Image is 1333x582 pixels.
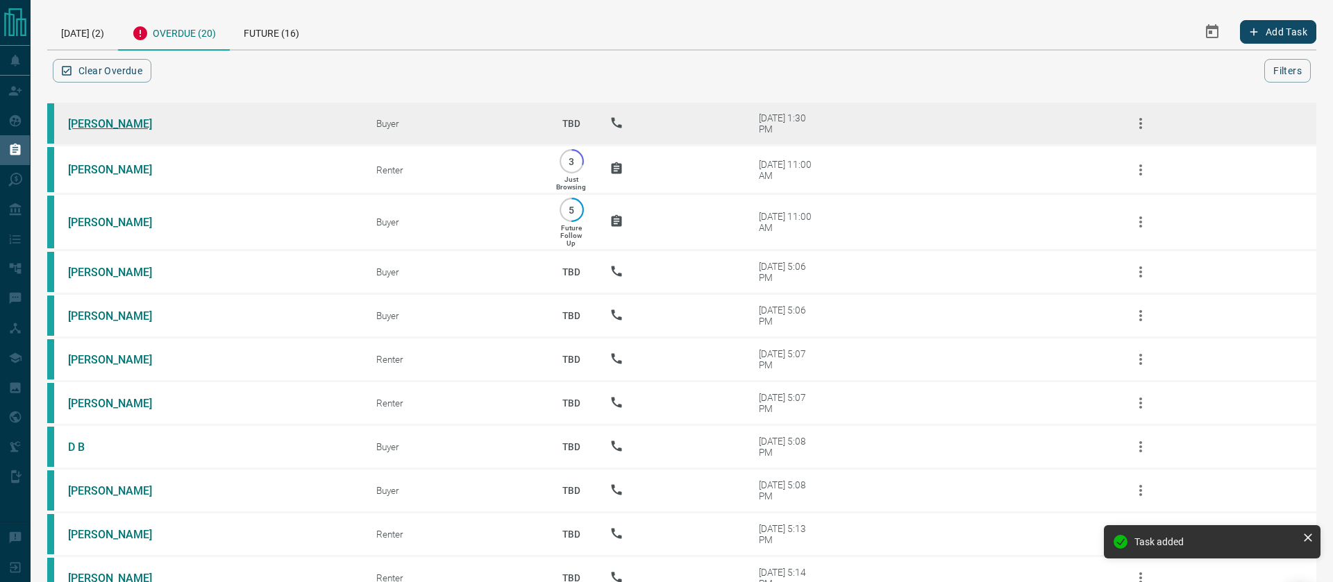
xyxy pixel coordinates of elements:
[567,205,577,215] p: 5
[554,515,589,553] p: TBD
[47,103,54,144] div: condos.ca
[759,261,818,283] div: [DATE] 5:06 PM
[68,484,172,497] a: [PERSON_NAME]
[376,118,533,129] div: Buyer
[376,164,533,176] div: Renter
[47,514,54,554] div: condos.ca
[560,224,582,247] p: Future Follow Up
[47,339,54,379] div: condos.ca
[376,441,533,452] div: Buyer
[376,529,533,540] div: Renter
[376,310,533,321] div: Buyer
[1264,59,1311,83] button: Filters
[554,472,589,509] p: TBD
[556,176,586,191] p: Just Browsing
[759,479,818,502] div: [DATE] 5:08 PM
[376,485,533,496] div: Buyer
[1240,20,1316,44] button: Add Task
[230,14,313,49] div: Future (16)
[1196,15,1229,49] button: Select Date Range
[554,297,589,334] p: TBD
[68,163,172,176] a: [PERSON_NAME]
[567,156,577,166] p: 3
[47,147,54,192] div: condos.ca
[376,354,533,365] div: Renter
[759,305,818,327] div: [DATE] 5:06 PM
[376,397,533,409] div: Renter
[68,528,172,541] a: [PERSON_NAME]
[759,112,818,135] div: [DATE] 1:30 PM
[554,105,589,142] p: TBD
[759,436,818,458] div: [DATE] 5:08 PM
[47,296,54,336] div: condos.ca
[47,383,54,423] div: condos.ca
[759,392,818,414] div: [DATE] 5:07 PM
[47,252,54,292] div: condos.ca
[759,523,818,545] div: [DATE] 5:13 PM
[47,196,54,248] div: condos.ca
[118,14,230,51] div: Overdue (20)
[68,216,172,229] a: [PERSON_NAME]
[47,427,54,467] div: condos.ca
[68,117,172,130] a: [PERSON_NAME]
[554,253,589,291] p: TBD
[1134,536,1297,547] div: Task added
[47,14,118,49] div: [DATE] (2)
[376,216,533,228] div: Buyer
[53,59,151,83] button: Clear Overdue
[68,309,172,323] a: [PERSON_NAME]
[68,266,172,279] a: [PERSON_NAME]
[759,211,818,233] div: [DATE] 11:00 AM
[68,353,172,366] a: [PERSON_NAME]
[47,470,54,511] div: condos.ca
[554,428,589,465] p: TBD
[759,348,818,370] div: [DATE] 5:07 PM
[759,159,818,181] div: [DATE] 11:00 AM
[68,440,172,454] a: D B
[376,266,533,277] div: Buyer
[68,397,172,410] a: [PERSON_NAME]
[554,341,589,378] p: TBD
[554,384,589,422] p: TBD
